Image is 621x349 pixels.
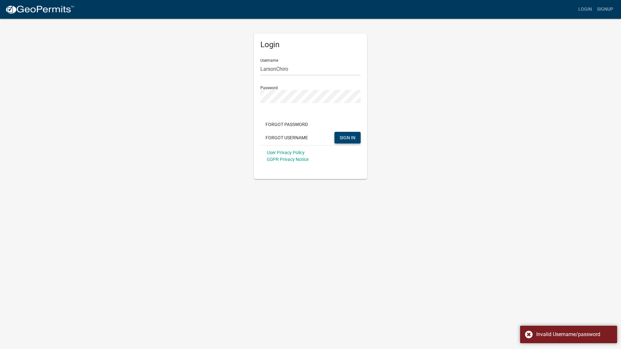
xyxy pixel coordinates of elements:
[536,331,612,338] div: Invalid Username/password
[260,40,361,49] h5: Login
[594,3,616,16] a: Signup
[267,150,305,155] a: User Privacy Policy
[576,3,594,16] a: Login
[334,132,361,143] button: SIGN IN
[260,132,313,143] button: Forgot Username
[267,157,309,162] a: GDPR Privacy Notice
[260,119,313,130] button: Forgot Password
[340,135,355,140] span: SIGN IN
